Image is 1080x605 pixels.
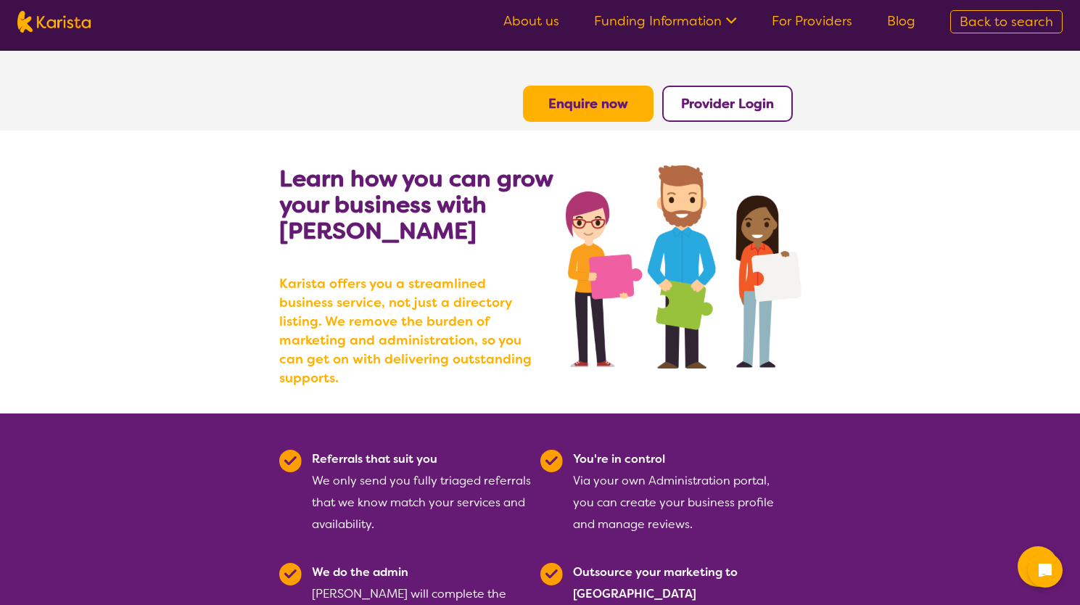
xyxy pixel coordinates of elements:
[540,450,563,472] img: Tick
[573,564,738,601] b: Outsource your marketing to [GEOGRAPHIC_DATA]
[312,448,532,535] div: We only send you fully triaged referrals that we know match your services and availability.
[312,451,437,466] b: Referrals that suit you
[887,12,915,30] a: Blog
[279,450,302,472] img: Tick
[503,12,559,30] a: About us
[523,86,654,122] button: Enquire now
[312,564,408,580] b: We do the admin
[681,95,774,112] a: Provider Login
[279,274,540,387] b: Karista offers you a streamlined business service, not just a directory listing. We remove the bu...
[540,563,563,585] img: Tick
[279,563,302,585] img: Tick
[662,86,793,122] button: Provider Login
[17,11,91,33] img: Karista logo
[548,95,628,112] a: Enquire now
[573,451,665,466] b: You're in control
[594,12,737,30] a: Funding Information
[1018,546,1058,587] button: Channel Menu
[772,12,852,30] a: For Providers
[566,165,801,369] img: grow your business with Karista
[960,13,1053,30] span: Back to search
[950,10,1063,33] a: Back to search
[573,448,793,535] div: Via your own Administration portal, you can create your business profile and manage reviews.
[279,163,553,246] b: Learn how you can grow your business with [PERSON_NAME]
